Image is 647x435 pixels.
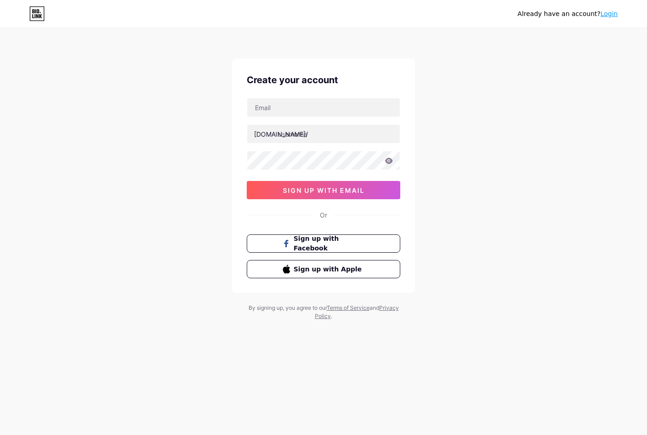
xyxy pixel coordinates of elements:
span: Sign up with Facebook [294,234,365,253]
button: sign up with email [247,181,400,199]
div: Or [320,210,327,220]
span: sign up with email [283,186,365,194]
a: Login [600,10,618,17]
button: Sign up with Facebook [247,234,400,253]
input: username [247,125,400,143]
input: Email [247,98,400,117]
div: [DOMAIN_NAME]/ [254,129,308,139]
div: Create your account [247,73,400,87]
a: Terms of Service [327,304,370,311]
button: Sign up with Apple [247,260,400,278]
span: Sign up with Apple [294,265,365,274]
div: Already have an account? [518,9,618,19]
div: By signing up, you agree to our and . [246,304,401,320]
